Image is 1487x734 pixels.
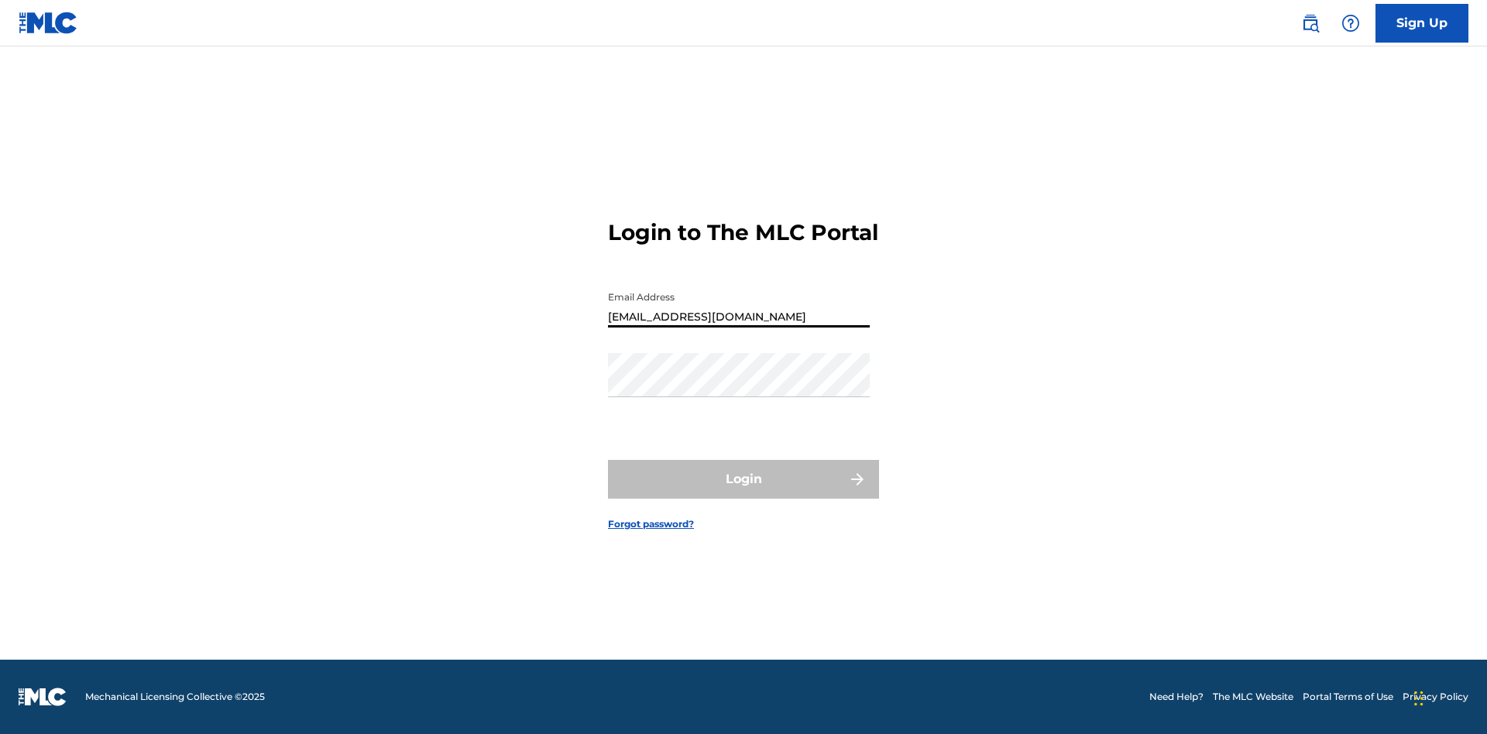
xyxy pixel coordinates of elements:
[1335,8,1366,39] div: Help
[1303,690,1393,704] a: Portal Terms of Use
[19,688,67,706] img: logo
[608,219,878,246] h3: Login to The MLC Portal
[1414,675,1423,722] div: Drag
[1213,690,1293,704] a: The MLC Website
[608,517,694,531] a: Forgot password?
[1149,690,1204,704] a: Need Help?
[1295,8,1326,39] a: Public Search
[1375,4,1468,43] a: Sign Up
[85,690,265,704] span: Mechanical Licensing Collective © 2025
[1403,690,1468,704] a: Privacy Policy
[19,12,78,34] img: MLC Logo
[1410,660,1487,734] iframe: Chat Widget
[1301,14,1320,33] img: search
[1341,14,1360,33] img: help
